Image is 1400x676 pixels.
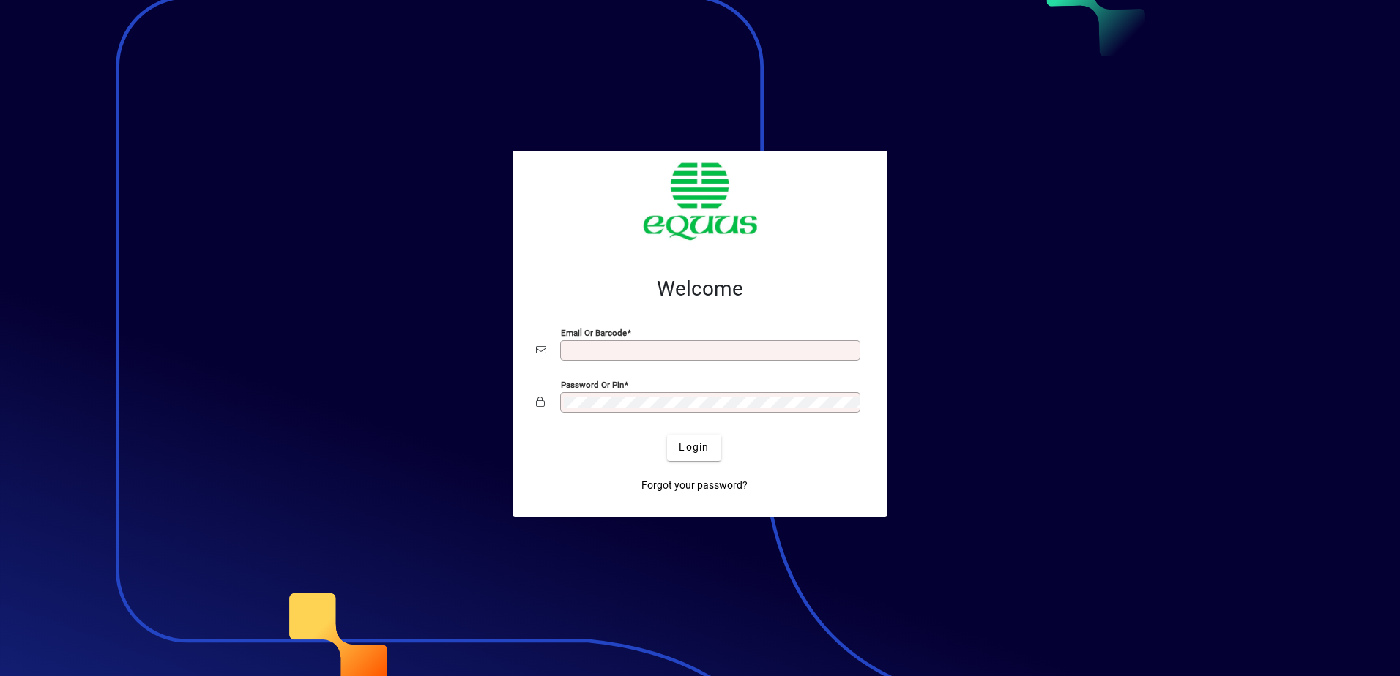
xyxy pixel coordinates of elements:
h2: Welcome [536,277,864,301]
button: Login [667,435,721,461]
mat-label: Password or Pin [561,379,624,389]
span: Forgot your password? [641,478,748,493]
span: Login [679,440,709,455]
a: Forgot your password? [636,473,753,499]
mat-label: Email or Barcode [561,327,627,337]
